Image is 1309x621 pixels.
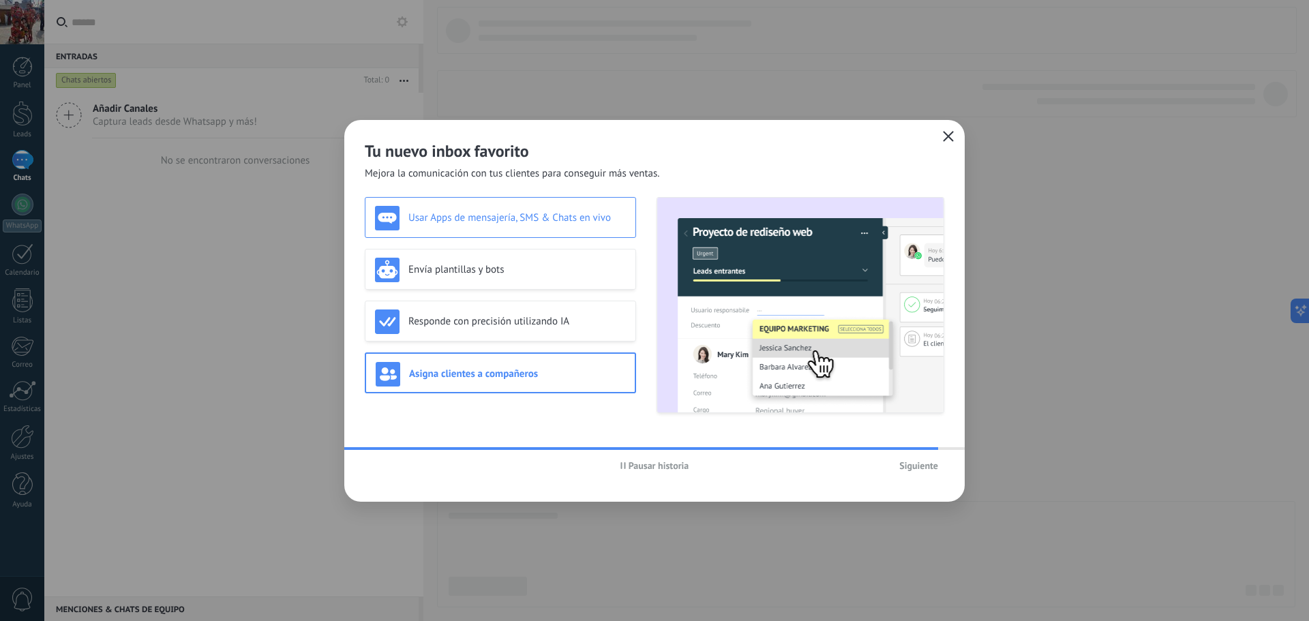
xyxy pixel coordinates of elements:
[408,211,626,224] h3: Usar Apps de mensajería, SMS & Chats en vivo
[408,263,626,276] h3: Envía plantillas y bots
[899,461,938,470] span: Siguiente
[893,455,944,476] button: Siguiente
[408,315,626,328] h3: Responde con precisión utilizando IA
[365,167,660,181] span: Mejora la comunicación con tus clientes para conseguir más ventas.
[409,367,625,380] h3: Asigna clientes a compañeros
[365,140,944,162] h2: Tu nuevo inbox favorito
[614,455,695,476] button: Pausar historia
[629,461,689,470] span: Pausar historia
